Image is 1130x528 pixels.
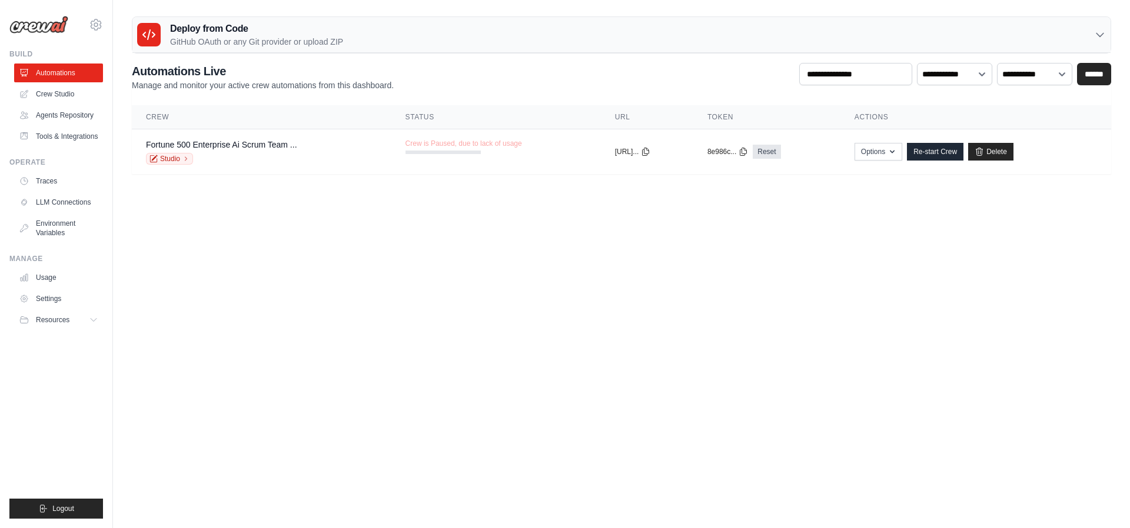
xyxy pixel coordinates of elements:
a: Delete [968,143,1013,161]
a: LLM Connections [14,193,103,212]
img: Logo [9,16,68,34]
th: URL [601,105,693,129]
th: Token [693,105,840,129]
th: Crew [132,105,391,129]
button: Resources [14,310,103,329]
button: 8e986c... [707,147,748,156]
th: Status [391,105,601,129]
button: Logout [9,499,103,519]
a: Studio [146,153,193,165]
a: Reset [753,145,780,159]
a: Crew Studio [14,85,103,103]
button: Options [855,143,902,161]
div: Operate [9,158,103,167]
div: Manage [9,254,103,263]
iframe: Chat Widget [1071,472,1130,528]
a: Agents Repository [14,106,103,125]
span: Resources [36,315,69,325]
a: Traces [14,172,103,191]
a: Tools & Integrations [14,127,103,146]
div: Build [9,49,103,59]
h2: Automations Live [132,63,394,79]
h3: Deploy from Code [170,22,343,36]
a: Usage [14,268,103,287]
a: Fortune 500 Enterprise Ai Scrum Team ... [146,140,297,149]
span: Crew is Paused, due to lack of usage [406,139,522,148]
a: Automations [14,64,103,82]
span: Logout [52,504,74,513]
a: Re-start Crew [907,143,963,161]
a: Settings [14,289,103,308]
th: Actions [840,105,1111,129]
p: Manage and monitor your active crew automations from this dashboard. [132,79,394,91]
a: Environment Variables [14,214,103,242]
p: GitHub OAuth or any Git provider or upload ZIP [170,36,343,48]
